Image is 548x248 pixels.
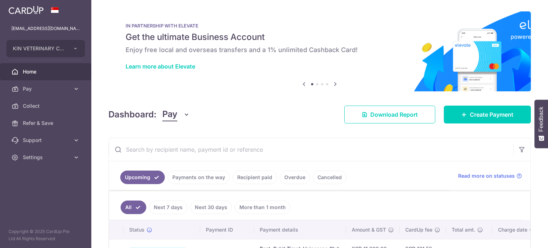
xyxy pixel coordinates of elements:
h5: Get the ultimate Business Account [126,31,514,43]
a: Learn more about Elevate [126,63,195,70]
span: Home [23,68,70,75]
span: Support [23,137,70,144]
button: KIN VETERINARY CLINIC PTE. LTD. [6,40,85,57]
span: Charge date [498,226,527,233]
a: Read more on statuses [458,172,522,179]
a: Next 7 days [149,201,187,214]
span: Status [129,226,144,233]
span: Amount & GST [352,226,386,233]
a: Cancelled [313,171,346,184]
a: Next 30 days [190,201,232,214]
span: Refer & Save [23,120,70,127]
input: Search by recipient name, payment id or reference [109,138,513,161]
a: Recipient paid [233,171,277,184]
span: KIN VETERINARY CLINIC PTE. LTD. [13,45,66,52]
span: Pay [162,108,177,121]
a: More than 1 month [235,201,290,214]
th: Payment details [254,221,346,239]
span: Download Report [370,110,418,119]
span: Feedback [538,107,544,132]
a: Download Report [344,106,435,123]
a: Overdue [280,171,310,184]
span: Collect [23,102,70,110]
img: Renovation banner [108,11,531,91]
span: Total amt. [452,226,475,233]
span: Pay [23,85,70,92]
span: Read more on statuses [458,172,515,179]
th: Payment ID [200,221,254,239]
h6: Enjoy free local and overseas transfers and a 1% unlimited Cashback Card! [126,46,514,54]
span: Settings [23,154,70,161]
span: CardUp fee [405,226,432,233]
a: Payments on the way [168,171,230,184]
span: Create Payment [470,110,513,119]
a: Create Payment [444,106,531,123]
button: Pay [162,108,190,121]
p: [EMAIL_ADDRESS][DOMAIN_NAME] [11,25,80,32]
img: CardUp [9,6,44,14]
a: All [121,201,146,214]
p: IN PARTNERSHIP WITH ELEVATE [126,23,514,29]
h4: Dashboard: [108,108,157,121]
iframe: Opens a widget where you can find more information [502,227,541,244]
button: Feedback - Show survey [534,100,548,148]
a: Upcoming [120,171,165,184]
